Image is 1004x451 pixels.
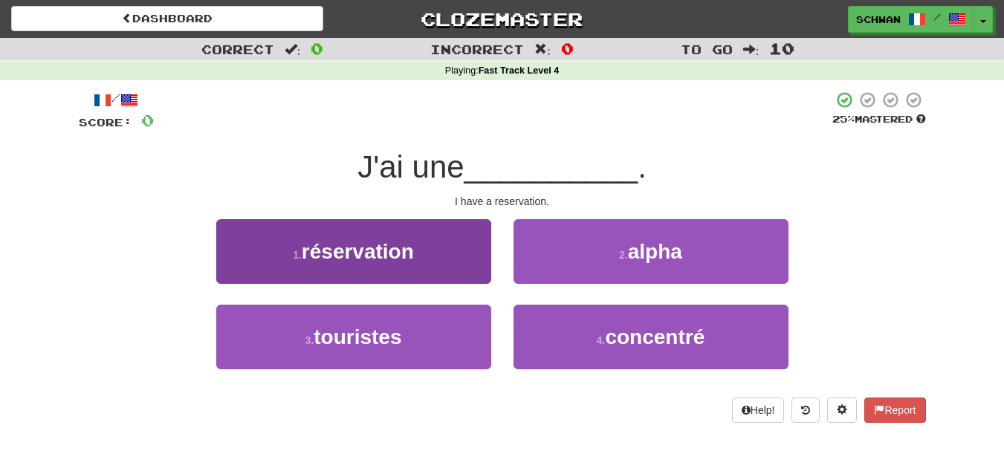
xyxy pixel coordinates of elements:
div: I have a reservation. [79,194,926,209]
span: : [285,43,301,56]
span: __________ [464,149,638,184]
button: Help! [732,398,785,423]
span: / [933,12,941,22]
span: touristes [314,325,401,348]
button: 3.touristes [216,305,491,369]
span: 25 % [832,113,855,125]
span: concentré [605,325,705,348]
button: 2.alpha [514,219,788,284]
span: 10 [769,39,794,57]
span: 0 [311,39,323,57]
span: 0 [141,111,154,129]
span: . [638,149,647,184]
span: 0 [561,39,574,57]
small: 1 . [293,249,302,261]
a: Clozemaster [346,6,658,32]
small: 3 . [305,334,314,346]
a: schwan / [848,6,974,33]
button: 1.réservation [216,219,491,284]
span: J'ai une [357,149,464,184]
span: schwan [856,13,901,26]
a: Dashboard [11,6,323,31]
span: Incorrect [430,42,524,56]
span: Score: [79,116,132,129]
span: réservation [302,240,414,263]
span: Correct [201,42,274,56]
strong: Fast Track Level 4 [479,65,560,76]
small: 2 . [619,249,628,261]
button: Round history (alt+y) [791,398,820,423]
div: / [79,91,154,109]
small: 4 . [597,334,606,346]
span: alpha [628,240,682,263]
span: : [743,43,760,56]
span: To go [681,42,733,56]
span: : [534,43,551,56]
button: Report [864,398,925,423]
div: Mastered [832,113,926,126]
button: 4.concentré [514,305,788,369]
